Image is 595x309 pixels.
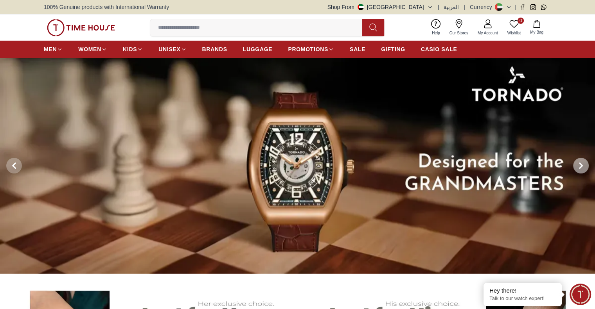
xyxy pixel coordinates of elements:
[350,45,365,53] span: SALE
[350,42,365,56] a: SALE
[327,3,433,11] button: Shop From[GEOGRAPHIC_DATA]
[527,29,546,35] span: My Bag
[427,18,445,38] a: Help
[288,45,328,53] span: PROMOTIONS
[445,18,473,38] a: Our Stores
[515,3,516,11] span: |
[489,295,556,302] p: Talk to our watch expert!
[202,45,227,53] span: BRANDS
[288,42,334,56] a: PROMOTIONS
[47,19,115,36] img: ...
[44,42,63,56] a: MEN
[446,30,471,36] span: Our Stores
[520,4,525,10] a: Facebook
[202,42,227,56] a: BRANDS
[530,4,536,10] a: Instagram
[358,4,364,10] img: United Arab Emirates
[78,45,101,53] span: WOMEN
[123,45,137,53] span: KIDS
[518,18,524,24] span: 0
[123,42,143,56] a: KIDS
[503,18,525,38] a: 0Wishlist
[570,284,591,305] div: Chat Widget
[541,4,546,10] a: Whatsapp
[421,45,457,53] span: CASIO SALE
[158,45,180,53] span: UNISEX
[438,3,439,11] span: |
[78,42,107,56] a: WOMEN
[525,18,548,37] button: My Bag
[475,30,501,36] span: My Account
[381,45,405,53] span: GIFTING
[421,42,457,56] a: CASIO SALE
[381,42,405,56] a: GIFTING
[243,42,273,56] a: LUGGAGE
[444,3,459,11] button: العربية
[504,30,524,36] span: Wishlist
[429,30,443,36] span: Help
[464,3,465,11] span: |
[44,45,57,53] span: MEN
[470,3,495,11] div: Currency
[243,45,273,53] span: LUGGAGE
[44,3,169,11] span: 100% Genuine products with International Warranty
[489,287,556,295] div: Hey there!
[158,42,186,56] a: UNISEX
